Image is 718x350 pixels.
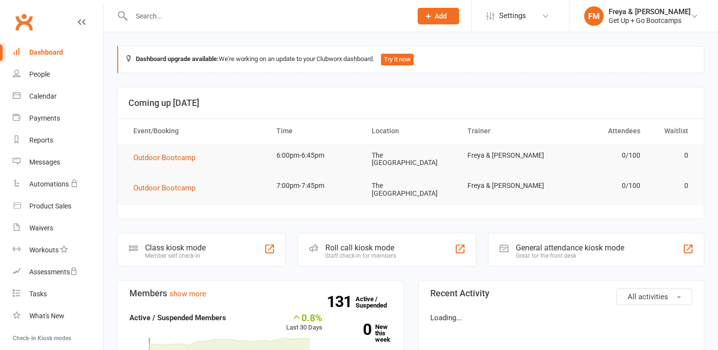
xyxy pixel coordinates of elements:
[327,294,356,309] strong: 131
[29,114,60,122] div: Payments
[133,184,195,192] span: Outdoor Bootcamp
[128,98,693,108] h3: Coming up [DATE]
[418,8,459,24] button: Add
[363,119,458,144] th: Location
[128,9,405,23] input: Search...
[117,46,704,73] div: We're working on an update to your Clubworx dashboard.
[13,107,103,129] a: Payments
[584,6,604,26] div: FM
[136,55,219,62] strong: Dashboard upgrade available:
[13,305,103,327] a: What's New
[268,174,363,197] td: 7:00pm-7:45pm
[286,312,322,333] div: Last 30 Days
[133,152,202,164] button: Outdoor Bootcamp
[169,289,206,298] a: show more
[29,202,71,210] div: Product Sales
[13,63,103,85] a: People
[13,173,103,195] a: Automations
[616,288,692,305] button: All activities
[430,312,692,324] p: Loading...
[13,195,103,217] a: Product Sales
[325,243,396,252] div: Roll call kiosk mode
[13,85,103,107] a: Calendar
[13,239,103,261] a: Workouts
[516,252,624,259] div: Great for the front desk
[29,268,78,276] div: Assessments
[430,288,692,298] h3: Recent Activity
[145,252,206,259] div: Member self check-in
[145,243,206,252] div: Class kiosk mode
[459,174,554,197] td: Freya & [PERSON_NAME]
[268,119,363,144] th: Time
[13,151,103,173] a: Messages
[129,288,391,298] h3: Members
[129,313,226,322] strong: Active / Suspended Members
[628,292,668,301] span: All activities
[29,158,60,166] div: Messages
[435,12,447,20] span: Add
[649,119,697,144] th: Waitlist
[325,252,396,259] div: Staff check-in for members
[459,119,554,144] th: Trainer
[133,153,195,162] span: Outdoor Bootcamp
[29,180,69,188] div: Automations
[29,92,57,100] div: Calendar
[459,144,554,167] td: Freya & [PERSON_NAME]
[13,261,103,283] a: Assessments
[609,16,691,25] div: Get Up + Go Bootcamps
[554,174,649,197] td: 0/100
[133,182,202,194] button: Outdoor Bootcamp
[13,283,103,305] a: Tasks
[29,70,50,78] div: People
[356,288,399,316] a: 131Active / Suspended
[609,7,691,16] div: Freya & [PERSON_NAME]
[29,290,47,298] div: Tasks
[13,217,103,239] a: Waivers
[29,312,64,320] div: What's New
[381,54,414,65] button: Try it now
[268,144,363,167] td: 6:00pm-6:45pm
[649,144,697,167] td: 0
[286,312,322,323] div: 0.8%
[29,136,53,144] div: Reports
[363,144,458,175] td: The [GEOGRAPHIC_DATA]
[516,243,624,252] div: General attendance kiosk mode
[125,119,268,144] th: Event/Booking
[29,224,53,232] div: Waivers
[649,174,697,197] td: 0
[337,324,392,343] a: 0New this week
[363,174,458,205] td: The [GEOGRAPHIC_DATA]
[554,144,649,167] td: 0/100
[29,246,59,254] div: Workouts
[13,41,103,63] a: Dashboard
[12,10,36,34] a: Clubworx
[499,5,526,27] span: Settings
[554,119,649,144] th: Attendees
[337,322,371,337] strong: 0
[29,48,63,56] div: Dashboard
[13,129,103,151] a: Reports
